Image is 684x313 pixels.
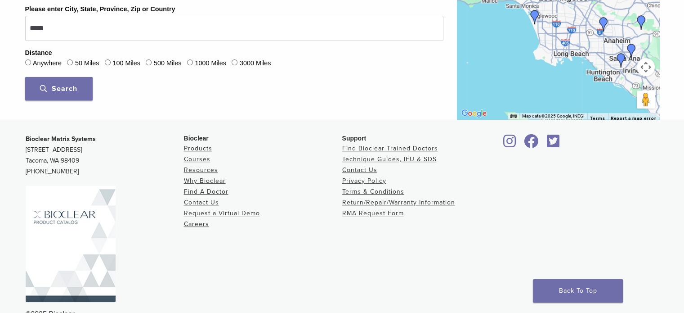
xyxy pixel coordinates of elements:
[184,209,260,217] a: Request a Virtual Demo
[195,59,226,68] label: 1000 Miles
[184,220,209,228] a: Careers
[184,145,212,152] a: Products
[342,145,438,152] a: Find Bioclear Trained Doctors
[590,116,605,121] a: Terms (opens in new tab)
[75,59,99,68] label: 50 Miles
[184,155,210,163] a: Courses
[521,140,542,149] a: Bioclear
[342,135,367,142] span: Support
[528,10,542,24] div: Dr. Sandra Calleros
[240,59,271,68] label: 3000 Miles
[25,77,93,100] button: Search
[25,48,52,58] legend: Distance
[634,15,648,30] div: Dr. Rajeev Prasher
[33,59,62,68] label: Anywhere
[614,53,628,68] div: Dr. Randy Fong
[184,188,228,195] a: Find A Doctor
[342,166,377,174] a: Contact Us
[26,135,96,143] strong: Bioclear Matrix Systems
[26,134,184,177] p: [STREET_ADDRESS] Tacoma, WA 98409 [PHONE_NUMBER]
[510,113,516,119] button: Keyboard shortcuts
[522,113,585,118] span: Map data ©2025 Google, INEGI
[342,155,437,163] a: Technique Guides, IFU & SDS
[342,199,455,206] a: Return/Repair/Warranty Information
[184,135,209,142] span: Bioclear
[154,59,182,68] label: 500 Miles
[342,188,404,195] a: Terms & Conditions
[25,5,175,14] label: Please enter City, State, Province, Zip or Country
[624,44,639,58] div: Dr. Eddie Kao
[184,199,219,206] a: Contact Us
[611,116,657,121] a: Report a map error
[342,177,386,185] a: Privacy Policy
[637,58,655,76] button: Map camera controls
[184,166,218,174] a: Resources
[342,209,404,217] a: RMA Request Form
[40,84,77,93] span: Search
[596,17,611,32] div: Dr. Henry Chung
[184,177,226,185] a: Why Bioclear
[637,91,655,109] button: Drag Pegman onto the map to open Street View
[459,108,489,119] a: Open this area in Google Maps (opens a new window)
[533,279,623,303] a: Back To Top
[459,108,489,119] img: Google
[112,59,140,68] label: 100 Miles
[544,140,563,149] a: Bioclear
[501,140,519,149] a: Bioclear
[26,186,116,302] img: Bioclear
